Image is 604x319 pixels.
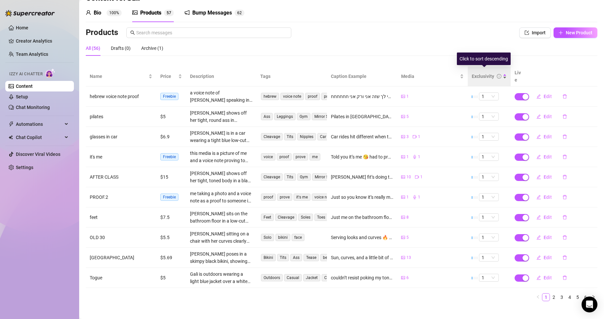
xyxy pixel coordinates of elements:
td: $6.9 [156,127,186,147]
th: Caption Example [327,66,397,87]
button: delete [557,172,572,182]
sup: 100% [107,10,122,16]
span: 5 [406,114,409,120]
button: Edit [531,272,557,283]
td: it's me [86,147,156,167]
span: edit [536,155,541,159]
span: 1 [418,194,420,200]
button: Edit [531,232,557,243]
span: 1 [482,173,496,181]
td: OLD 30 [86,228,156,248]
span: Freebie [160,194,178,201]
span: 1 [482,214,496,221]
span: Cleavage [275,214,297,221]
span: 1 [482,153,496,160]
span: voice [261,153,275,160]
td: glasses in car [86,127,156,147]
button: delete [557,111,572,122]
div: [PERSON_NAME] is in a car wearing a tight blue low-cut top and an unzipped light hoodie, showing ... [190,129,253,144]
span: Edit [544,275,552,280]
span: 10 [406,174,411,180]
span: 1 [482,234,496,241]
div: Gali is outdoors wearing a light blue jacket over a white zip-up top. Her long, wavy brown hair f... [190,270,253,285]
td: feet [86,207,156,228]
span: delete [562,255,567,260]
span: Feet [261,214,274,221]
span: picture [401,175,405,179]
button: delete [557,272,572,283]
span: Edit [544,94,552,99]
span: 1 [482,113,496,120]
span: Ass [290,254,302,261]
span: video-camera [415,175,419,179]
span: prove [293,153,308,160]
td: pilates [86,107,156,127]
div: this media is a picture of me and a voice note proving to someone that he's actually talking to m... [190,150,253,164]
span: picture [132,10,138,15]
td: hebrew voice note proof [86,87,156,107]
span: Edit [544,255,552,260]
a: Creator Analytics [16,36,69,46]
div: Car rides hit different when the girls get all the attention 💙🫣 hoodie off, top doing its best… y... [331,133,394,140]
a: Content [16,84,33,89]
span: picture [401,276,405,280]
button: Edit [531,152,557,162]
span: edit [536,215,541,220]
div: [PERSON_NAME] shows off her tight, toned body in a black sports bra and short black gym shorts. M... [190,170,253,184]
span: delete [562,175,567,179]
div: Just so you know it’s really me 😘 [331,194,394,201]
span: delete [562,215,567,220]
button: Edit [531,212,557,223]
span: edit [536,235,541,240]
button: Import [519,27,551,38]
span: Jacket [303,274,320,281]
span: Cleavage [261,173,283,181]
img: AI Chatter [45,68,55,78]
button: delete [557,131,572,142]
div: a voice note of [PERSON_NAME] speaking in hebrew saying it's her proving the doubters wrong when ... [190,89,253,104]
th: Name [86,66,156,87]
span: plus [558,30,563,35]
li: 3 [558,293,566,301]
div: Serving looks and curves 🔥 Red never looked this good… that mirror knows what's up 😉 [331,234,394,241]
span: picture [401,135,405,139]
span: picture [401,195,405,199]
div: All (56) [86,45,100,52]
a: 5 [574,294,581,301]
a: 4 [566,294,573,301]
span: Edit [544,174,552,180]
span: Nipples [297,133,316,140]
td: AFTER CLASS [86,167,156,187]
a: Home [16,25,28,30]
button: Edit [531,131,557,142]
div: Products [140,9,161,17]
div: Bump Messages [192,9,232,17]
td: [GEOGRAPHIC_DATA] [86,248,156,268]
div: [PERSON_NAME] sits on the bathroom floor in a low-cut brown top and loose pants, leaning forward ... [190,210,253,225]
span: delete [562,94,567,99]
span: edit [536,114,541,119]
span: 3 [406,134,409,140]
div: [PERSON_NAME] sitting on a chair with her curves clearly visible and her hourglass figure wearing... [190,230,253,245]
button: left [534,293,542,301]
li: 4 [566,293,574,301]
span: Casual [284,274,302,281]
button: delete [557,152,572,162]
a: Team Analytics [16,52,48,57]
td: $5.69 [156,248,186,268]
span: delete [562,155,567,159]
span: Edit [544,114,552,119]
div: me taking a photo and a voice note as a proof to someone it is me who is talking to them. [190,190,253,204]
span: picture [401,215,405,219]
img: Chat Copilot [9,135,13,140]
span: face [292,234,304,241]
td: $5 [156,268,186,288]
span: 1 [418,154,420,160]
span: Import [532,30,546,35]
div: couldn’t resist poking my tongue out for a little fun 😛 you like when I get cheeky like this? [331,274,394,281]
span: left [536,295,540,299]
span: 6 [237,11,239,15]
span: Ass [261,113,273,120]
span: info-circle [497,74,501,79]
